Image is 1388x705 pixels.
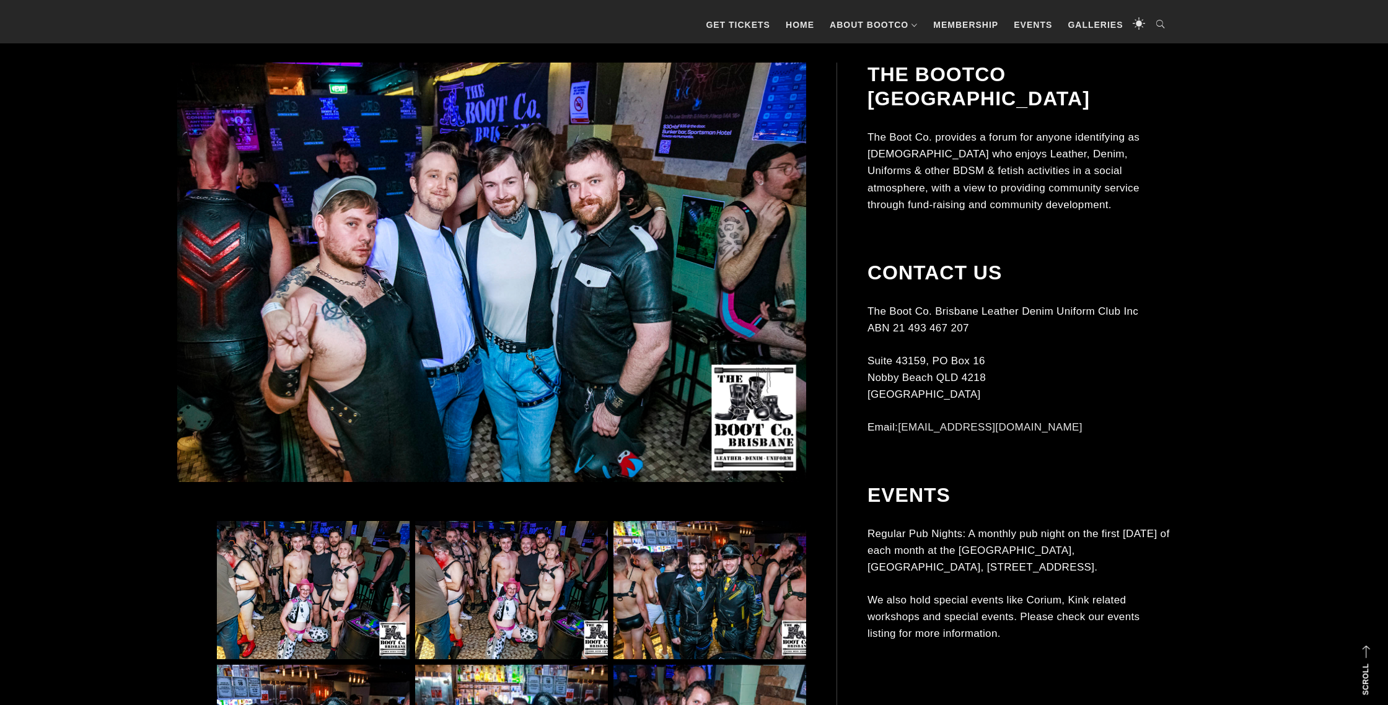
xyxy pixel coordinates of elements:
p: Regular Pub Nights: A monthly pub night on the first [DATE] of each month at the [GEOGRAPHIC_DATA... [867,525,1171,576]
h2: Events [867,483,1171,507]
a: Galleries [1061,6,1129,43]
p: We also hold special events like Corium, Kink related workshops and special events. Please check ... [867,592,1171,642]
p: The Boot Co. Brisbane Leather Denim Uniform Club Inc ABN 21 493 467 207 [867,303,1171,336]
a: Membership [927,6,1004,43]
a: Home [780,6,820,43]
strong: Scroll [1361,663,1370,695]
a: About BootCo [824,6,924,43]
p: Email: [867,419,1171,436]
a: [EMAIL_ADDRESS][DOMAIN_NAME] [898,421,1083,433]
p: The Boot Co. provides a forum for anyone identifying as [DEMOGRAPHIC_DATA] who enjoys Leather, De... [867,129,1171,213]
a: Events [1008,6,1058,43]
h2: Contact Us [867,261,1171,284]
p: Suite 43159, PO Box 16 Nobby Beach QLD 4218 [GEOGRAPHIC_DATA] [867,352,1171,403]
h2: The BootCo [GEOGRAPHIC_DATA] [867,63,1171,110]
a: GET TICKETS [700,6,776,43]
